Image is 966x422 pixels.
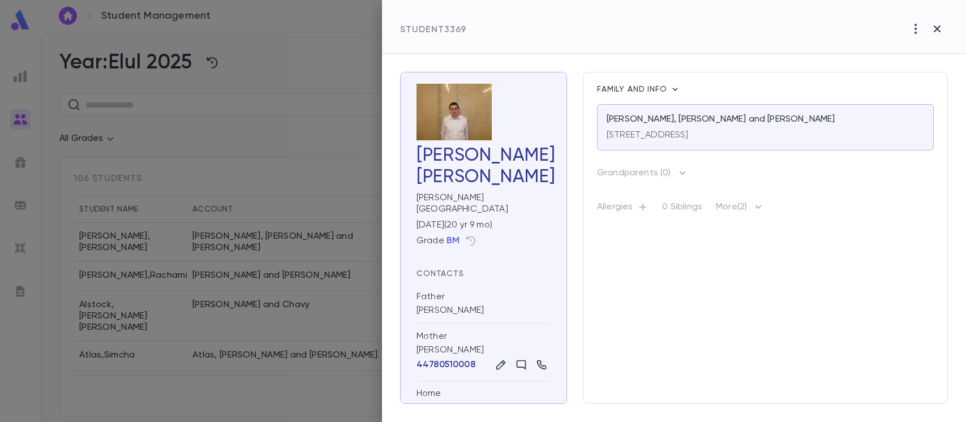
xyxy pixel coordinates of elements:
[400,25,466,35] span: Student 3369
[597,85,669,93] span: Family and info
[662,201,702,217] p: 0 Siblings
[417,359,475,371] button: 44780510008
[446,235,460,247] button: BM
[607,130,689,141] p: [STREET_ADDRESS]
[417,84,492,140] img: 7slPkMAAAAGSURBVAMAIn77qiN9OwEAAAAASUVORK5CYII=
[597,201,649,217] p: Allergies
[417,166,551,188] div: [PERSON_NAME]
[417,235,460,247] div: Grade
[417,284,551,324] div: [PERSON_NAME]
[417,330,447,342] div: Mother
[412,215,551,231] div: [DATE] ( 20 yr 9 mo )
[417,324,551,381] div: [PERSON_NAME]
[417,270,464,278] span: Contacts
[716,200,765,218] p: More (2)
[417,403,474,414] button: 441617733112
[597,164,688,182] button: Grandparents (0)
[412,188,551,215] div: [PERSON_NAME][GEOGRAPHIC_DATA]
[597,167,671,179] p: Grandparents ( 0 )
[417,145,551,188] h3: [PERSON_NAME]
[417,291,445,303] div: Father
[607,114,835,125] p: [PERSON_NAME], [PERSON_NAME] and [PERSON_NAME]
[417,388,551,399] div: Home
